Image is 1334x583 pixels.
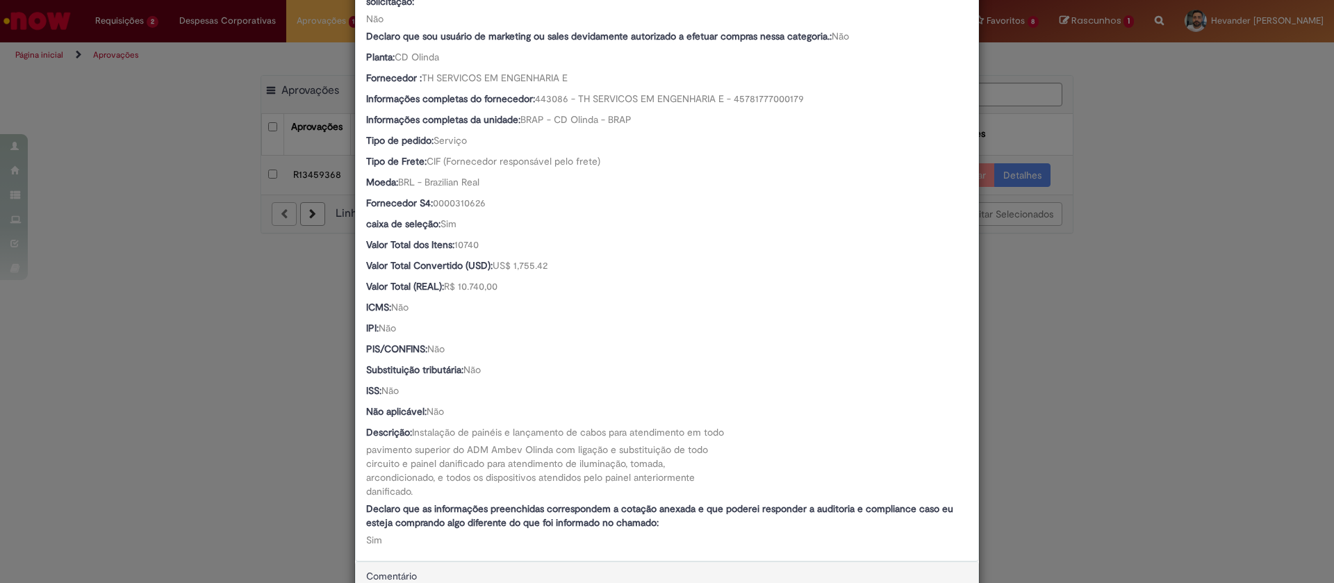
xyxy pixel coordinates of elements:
span: Não [832,30,849,42]
span: 0000310626 [433,197,486,209]
b: Não aplicável: [366,405,427,418]
span: 443086 - TH SERVICOS EM ENGENHARIA E - 45781777000179 [535,92,804,105]
b: Fornecedor : [366,72,422,84]
b: caixa de seleção: [366,217,440,230]
span: Comentário [366,570,417,582]
span: CD Olinda [395,51,439,63]
span: BRL - Brazilian Real [398,176,479,188]
b: Valor Total dos Itens: [366,238,454,251]
span: Sim [440,217,456,230]
span: Não [366,13,384,25]
b: Fornecedor S4: [366,197,433,209]
b: Valor Total (REAL): [366,280,444,293]
span: BRAP - CD Olinda - BRAP [520,113,632,126]
b: PIS/CONFINS: [366,343,427,355]
b: IPI: [366,322,379,334]
span: TH SERVICOS EM ENGENHARIA E [422,72,568,84]
span: US$ 1,755.42 [493,259,547,272]
span: 10740 [454,238,479,251]
span: Sim [366,534,382,546]
span: Não [427,343,445,355]
b: Moeda: [366,176,398,188]
b: ISS: [366,384,381,397]
span: Não [379,322,396,334]
span: Não [463,363,481,376]
b: Declaro que sou usuário de marketing ou sales devidamente autorizado a efetuar compras nessa cate... [366,30,832,42]
b: Declaro que as informações preenchidas correspondem a cotação anexada e que poderei responder a a... [366,502,953,529]
span: CIF (Fornecedor responsável pelo frete) [427,155,600,167]
span: Não [391,301,409,313]
b: Descrição: [366,426,412,438]
span: Instalação de painéis e lançamento de cabos para atendimento em todo pavimento superior do ADM Am... [366,426,724,498]
b: Informações completas da unidade: [366,113,520,126]
span: R$ 10.740,00 [444,280,497,293]
span: Serviço [434,134,467,147]
b: Tipo de Frete: [366,155,427,167]
b: ICMS: [366,301,391,313]
span: Não [381,384,399,397]
b: Tipo de pedido: [366,134,434,147]
b: Planta: [366,51,395,63]
b: Valor Total Convertido (USD): [366,259,493,272]
b: Substituição tributária: [366,363,463,376]
span: Não [427,405,444,418]
b: Informações completas do fornecedor: [366,92,535,105]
